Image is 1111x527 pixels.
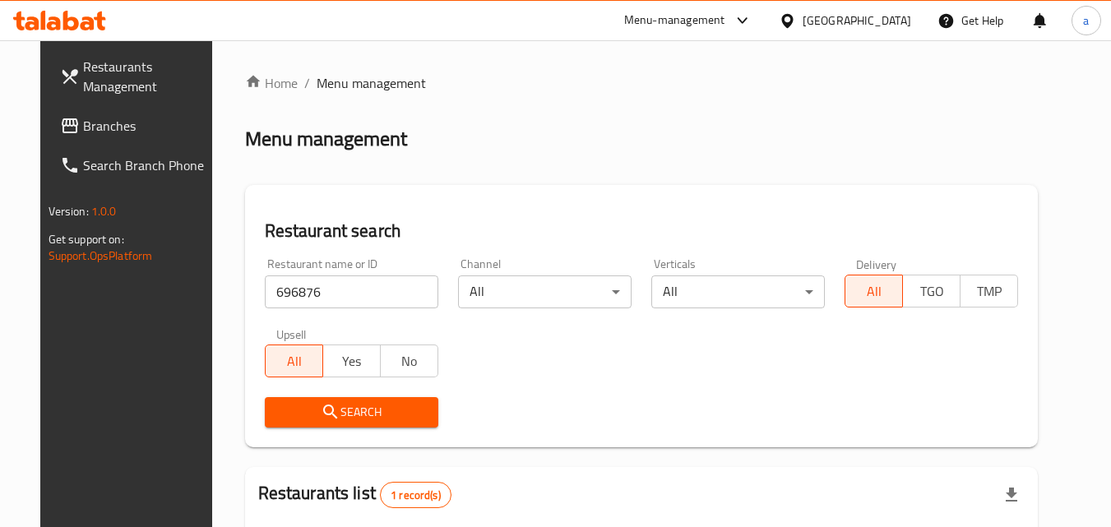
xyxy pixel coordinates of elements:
[272,349,317,373] span: All
[910,280,954,303] span: TGO
[330,349,374,373] span: Yes
[265,397,438,428] button: Search
[856,258,897,270] label: Delivery
[49,201,89,222] span: Version:
[49,245,153,266] a: Support.OpsPlatform
[83,116,213,136] span: Branches
[258,481,451,508] h2: Restaurants list
[47,106,226,146] a: Branches
[47,47,226,106] a: Restaurants Management
[845,275,903,307] button: All
[381,488,451,503] span: 1 record(s)
[276,328,307,340] label: Upsell
[960,275,1018,307] button: TMP
[49,229,124,250] span: Get support on:
[91,201,117,222] span: 1.0.0
[322,344,381,377] button: Yes
[967,280,1011,303] span: TMP
[265,219,1019,243] h2: Restaurant search
[387,349,432,373] span: No
[1083,12,1089,30] span: a
[278,402,425,423] span: Search
[380,344,438,377] button: No
[651,275,825,308] div: All
[47,146,226,185] a: Search Branch Phone
[458,275,632,308] div: All
[317,73,426,93] span: Menu management
[624,11,725,30] div: Menu-management
[245,73,1039,93] nav: breadcrumb
[803,12,911,30] div: [GEOGRAPHIC_DATA]
[380,482,451,508] div: Total records count
[265,275,438,308] input: Search for restaurant name or ID..
[902,275,961,307] button: TGO
[245,73,298,93] a: Home
[83,57,213,96] span: Restaurants Management
[304,73,310,93] li: /
[83,155,213,175] span: Search Branch Phone
[852,280,896,303] span: All
[265,344,323,377] button: All
[245,126,407,152] h2: Menu management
